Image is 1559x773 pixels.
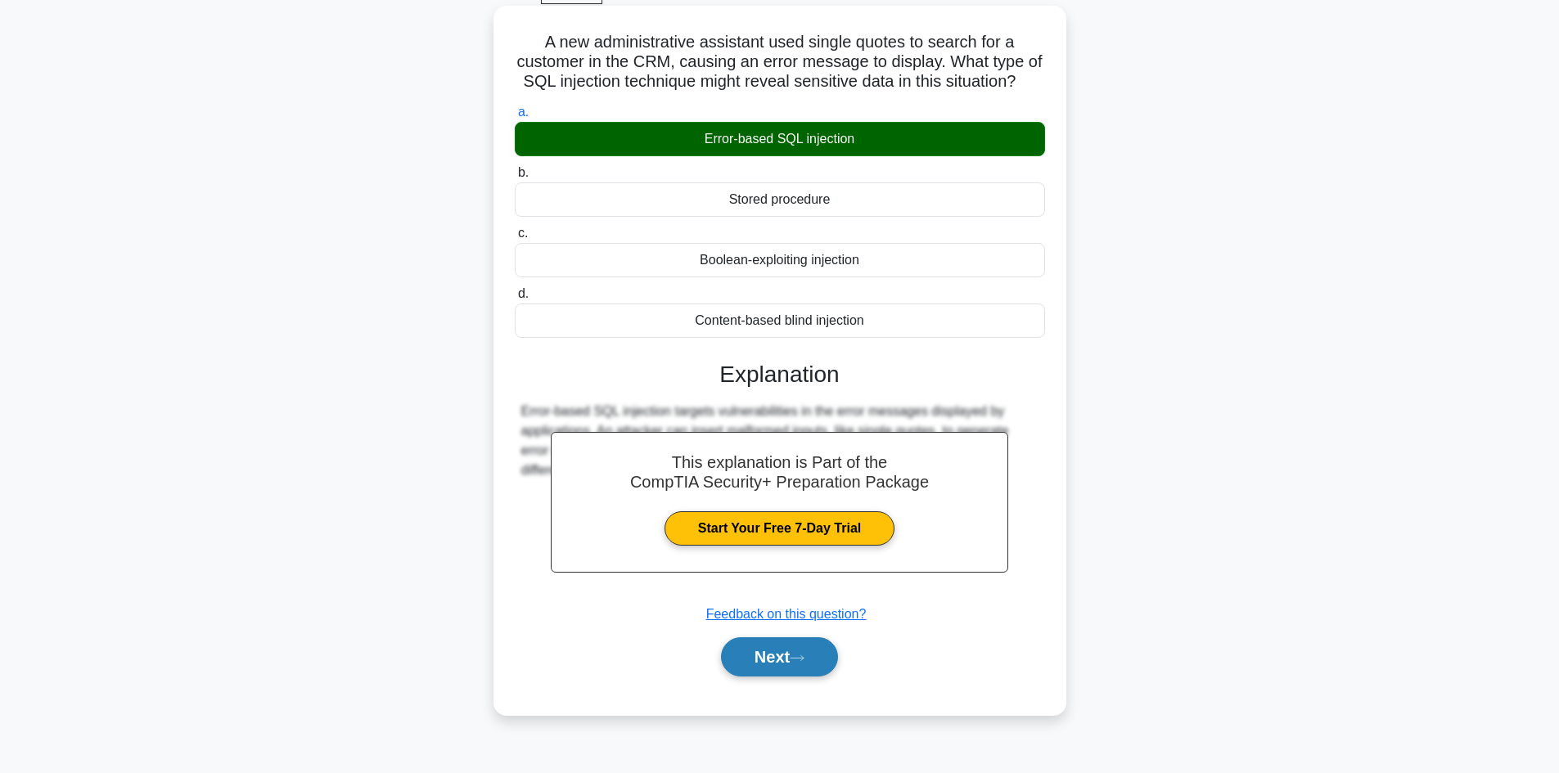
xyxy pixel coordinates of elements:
div: Error-based SQL injection targets vulnerabilities in the error messages displayed by applications... [521,402,1039,480]
span: b. [518,165,529,179]
a: Feedback on this question? [706,607,867,621]
div: Content-based blind injection [515,303,1045,338]
div: Stored procedure [515,182,1045,217]
button: Next [721,637,838,676]
span: a. [518,105,529,119]
h3: Explanation [525,361,1035,389]
span: c. [518,226,528,240]
div: Boolean-exploiting injection [515,243,1045,277]
div: Error-based SQL injection [515,122,1045,156]
a: Start Your Free 7-Day Trial [665,511,894,546]
span: d. [518,286,529,300]
h5: A new administrative assistant used single quotes to search for a customer in the CRM, causing an... [513,32,1047,92]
